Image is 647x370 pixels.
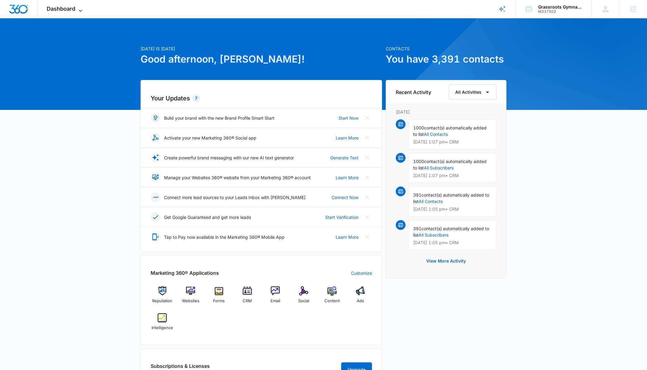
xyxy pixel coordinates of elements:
[336,234,359,240] a: Learn More
[413,226,421,231] span: 391
[362,113,372,123] button: Close
[151,313,174,335] a: Intelligence
[192,95,200,102] div: 7
[419,199,443,204] a: All Contacts
[164,214,251,220] p: Get Google Guaranteed and get more leads
[330,154,359,161] a: Generate Text
[213,298,225,304] span: Forms
[413,241,491,245] p: [DATE] 1:05 pm • CRM
[362,192,372,202] button: Close
[362,212,372,222] button: Close
[413,207,491,211] p: [DATE] 1:05 pm • CRM
[424,165,454,170] a: All Subscribers
[152,298,172,304] span: Reputation
[336,135,359,141] a: Learn More
[182,298,199,304] span: Websites
[362,153,372,162] button: Close
[362,172,372,182] button: Close
[164,135,256,141] p: Activate your new Marketing 360® Social app
[141,52,382,67] h1: Good afternoon, [PERSON_NAME]!
[164,194,306,201] p: Connect more lead sources to your Leads Inbox with [PERSON_NAME]
[357,298,364,304] span: Ads
[164,234,284,240] p: Tap to Pay now available in the Marketing 360® Mobile App
[413,159,424,164] span: 1000
[338,115,359,121] a: Start Now
[413,159,487,170] span: contact(s) automatically added to list
[413,140,491,144] p: [DATE] 1:07 pm • CRM
[362,133,372,143] button: Close
[538,9,583,14] div: account id
[331,194,359,201] a: Connect Now
[141,45,382,52] p: [DATE] is [DATE]
[413,192,489,204] span: contact(s) automatically added to list
[264,286,287,308] a: Email
[336,174,359,181] a: Learn More
[424,132,448,137] a: All Contacts
[362,232,372,242] button: Close
[396,109,496,115] p: [DATE]
[419,232,449,238] a: All Subscribers
[413,125,424,130] span: 1000
[151,269,219,277] h2: Marketing 360® Applications
[351,270,372,276] a: Customize
[413,192,421,198] span: 391
[151,94,372,103] h2: Your Updates
[413,125,487,137] span: contact(s) automatically added to list
[420,254,472,268] button: View More Activity
[325,214,359,220] a: Start Verification
[320,286,344,308] a: Content
[152,325,173,331] span: Intelligence
[449,85,496,100] button: All Activities
[396,89,431,96] h6: Recent Activity
[292,286,316,308] a: Social
[164,115,274,121] p: Build your brand with the new Brand Profile Smart Start
[413,173,491,178] p: [DATE] 1:07 pm • CRM
[164,174,311,181] p: Manage your Websites 360® website from your Marketing 360® account
[413,226,489,238] span: contact(s) automatically added to list
[349,286,372,308] a: Ads
[538,5,583,9] div: account name
[47,5,75,12] span: Dashboard
[164,154,294,161] p: Create powerful brand messaging with our new AI text generator
[179,286,202,308] a: Websites
[270,298,280,304] span: Email
[324,298,340,304] span: Content
[207,286,231,308] a: Forms
[235,286,259,308] a: CRM
[386,45,506,52] p: Contacts
[243,298,252,304] span: CRM
[298,298,309,304] span: Social
[151,286,174,308] a: Reputation
[386,52,506,67] h1: You have 3,391 contacts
